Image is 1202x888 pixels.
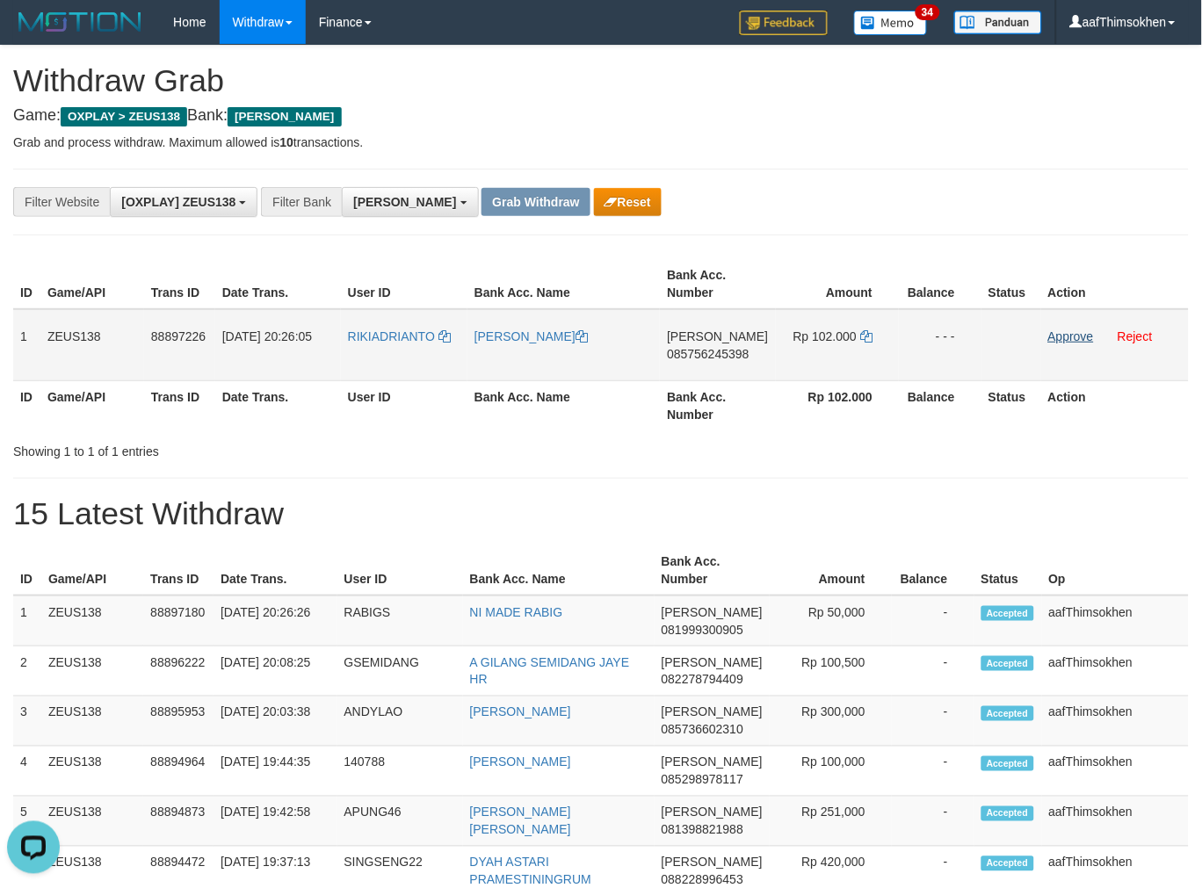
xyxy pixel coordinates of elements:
th: Balance [899,380,981,430]
td: GSEMIDANG [337,646,463,697]
td: 88894964 [143,747,214,797]
span: Accepted [981,606,1034,621]
td: 5 [13,797,41,847]
td: aafThimsokhen [1042,596,1189,646]
span: [PERSON_NAME] [662,705,763,719]
td: ZEUS138 [41,797,143,847]
img: Feedback.jpg [740,11,828,35]
td: [DATE] 20:08:25 [214,646,337,697]
span: Copy 085298978117 to clipboard [662,773,743,787]
td: Rp 100,500 [770,646,892,697]
img: panduan.png [954,11,1042,34]
img: MOTION_logo.png [13,9,147,35]
span: OXPLAY > ZEUS138 [61,107,187,126]
td: [DATE] 20:26:26 [214,596,337,646]
button: Reset [594,188,662,216]
td: APUNG46 [337,797,463,847]
span: [PERSON_NAME] [353,195,456,209]
td: Rp 100,000 [770,747,892,797]
td: Rp 300,000 [770,697,892,747]
th: ID [13,545,41,596]
th: Bank Acc. Name [463,545,655,596]
span: [PERSON_NAME] [662,655,763,669]
th: Action [1041,259,1189,309]
td: - [892,646,974,697]
td: [DATE] 19:42:58 [214,797,337,847]
th: User ID [337,545,463,596]
td: RABIGS [337,596,463,646]
td: 88896222 [143,646,214,697]
span: Copy 082278794409 to clipboard [662,673,743,687]
h4: Game: Bank: [13,107,1189,125]
th: Balance [892,545,974,596]
a: Reject [1118,329,1153,343]
span: [PERSON_NAME] [228,107,341,126]
img: Button%20Memo.svg [854,11,928,35]
span: Copy 085756245398 to clipboard [667,347,749,361]
th: Rp 102.000 [776,380,900,430]
a: Approve [1048,329,1094,343]
td: Rp 50,000 [770,596,892,646]
th: Bank Acc. Name [467,259,660,309]
a: [PERSON_NAME] [470,755,571,769]
a: [PERSON_NAME] [474,329,588,343]
span: Accepted [981,806,1034,821]
td: - [892,747,974,797]
a: [PERSON_NAME] [470,705,571,719]
button: [OXPLAY] ZEUS138 [110,187,257,217]
span: [PERSON_NAME] [662,755,763,769]
th: User ID [341,380,467,430]
th: ID [13,380,40,430]
span: [DATE] 20:26:05 [222,329,312,343]
span: [PERSON_NAME] [662,805,763,819]
th: Trans ID [143,545,214,596]
th: Op [1042,545,1189,596]
td: 2 [13,646,41,697]
a: NI MADE RABIG [470,605,563,619]
td: - [892,596,974,646]
th: Amount [776,259,900,309]
td: 4 [13,747,41,797]
td: 88894873 [143,797,214,847]
th: Status [981,259,1041,309]
td: - - - [899,309,981,381]
a: DYAH ASTARI PRAMESTININGRUM [470,856,591,887]
th: Amount [770,545,892,596]
th: Status [974,545,1042,596]
td: ZEUS138 [40,309,144,381]
th: Bank Acc. Number [660,259,775,309]
th: User ID [341,259,467,309]
div: Filter Bank [261,187,342,217]
td: [DATE] 19:44:35 [214,747,337,797]
div: Showing 1 to 1 of 1 entries [13,436,488,460]
td: ZEUS138 [41,697,143,747]
th: Action [1041,380,1189,430]
td: 88895953 [143,697,214,747]
td: ZEUS138 [41,747,143,797]
span: Copy 081999300905 to clipboard [662,623,743,637]
span: Accepted [981,656,1034,671]
td: 3 [13,697,41,747]
h1: 15 Latest Withdraw [13,496,1189,531]
a: A GILANG SEMIDANG JAYE HR [470,655,630,687]
td: aafThimsokhen [1042,747,1189,797]
span: [OXPLAY] ZEUS138 [121,195,235,209]
a: Copy 102000 to clipboard [860,329,873,343]
button: Grab Withdraw [482,188,590,216]
strong: 10 [279,135,293,149]
span: [PERSON_NAME] [662,856,763,870]
td: aafThimsokhen [1042,697,1189,747]
td: 140788 [337,747,463,797]
span: 88897226 [151,329,206,343]
th: Game/API [41,545,143,596]
th: Bank Acc. Number [655,545,770,596]
span: RIKIADRIANTO [348,329,435,343]
span: Copy 085736602310 to clipboard [662,723,743,737]
span: [PERSON_NAME] [662,605,763,619]
th: ID [13,259,40,309]
td: 1 [13,596,41,646]
th: Date Trans. [215,259,341,309]
td: ANDYLAO [337,697,463,747]
td: Rp 251,000 [770,797,892,847]
td: ZEUS138 [41,646,143,697]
